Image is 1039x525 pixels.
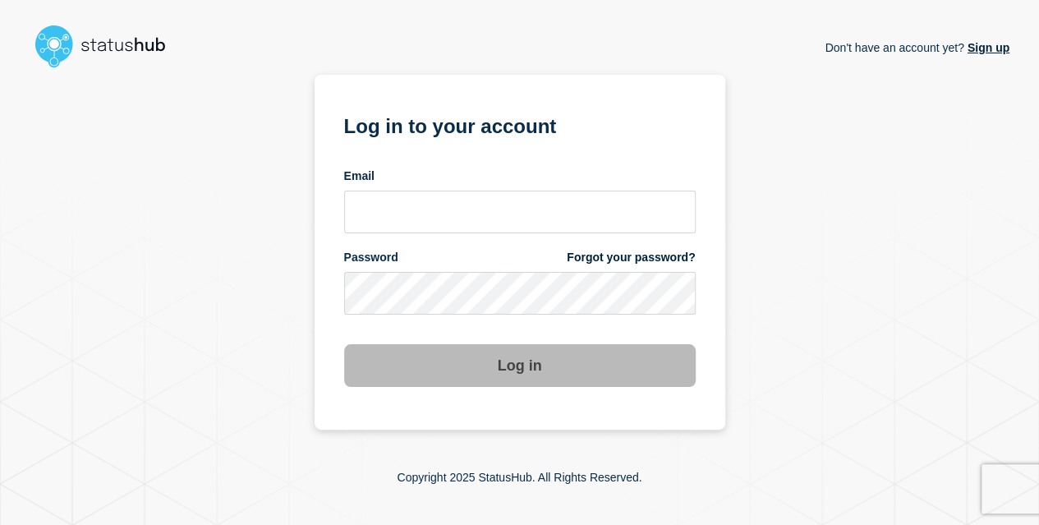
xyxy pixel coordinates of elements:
a: Forgot your password? [567,250,695,265]
span: Email [344,168,375,184]
input: email input [344,191,696,233]
a: Sign up [964,41,1009,54]
button: Log in [344,344,696,387]
p: Copyright 2025 StatusHub. All Rights Reserved. [397,471,641,484]
img: StatusHub logo [30,20,186,72]
span: Password [344,250,398,265]
h1: Log in to your account [344,109,696,140]
p: Don't have an account yet? [825,28,1009,67]
input: password input [344,272,696,315]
